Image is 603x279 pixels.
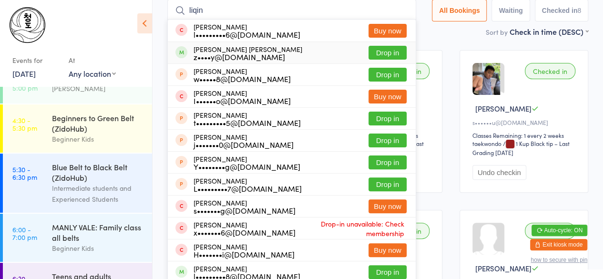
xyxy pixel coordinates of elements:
[12,226,37,241] time: 6:00 - 7:00 pm
[194,23,300,38] div: [PERSON_NAME]
[194,199,296,214] div: [PERSON_NAME]
[3,104,152,153] a: 4:30 -5:30 pmBeginners to Green Belt (ZidoHub)Beginner Kids
[368,68,407,82] button: Drop in
[472,131,578,139] div: Classes Remaining: 1 every 2 weeks
[52,83,144,94] div: [PERSON_NAME]
[194,155,300,170] div: [PERSON_NAME]
[52,222,144,243] div: MANLY VALE: Family class all belts
[194,97,291,104] div: I••••••o@[DOMAIN_NAME]
[52,162,144,183] div: Blue Belt to Black Belt (ZidoHub)
[52,113,144,134] div: Beginners to Green Belt (ZidoHub)
[52,243,144,254] div: Beginner Kids
[194,31,300,38] div: l•••••••••6@[DOMAIN_NAME]
[194,228,296,236] div: x•••••••6@[DOMAIN_NAME]
[194,177,302,192] div: [PERSON_NAME]
[194,250,295,258] div: H•••••••i@[DOMAIN_NAME]
[194,75,291,83] div: w•••••8@[DOMAIN_NAME]
[194,163,300,170] div: Y••••••••g@[DOMAIN_NAME]
[475,103,531,114] span: [PERSON_NAME]
[194,53,302,61] div: z••••y@[DOMAIN_NAME]
[194,221,296,236] div: [PERSON_NAME]
[472,165,526,180] button: Undo checkin
[368,155,407,169] button: Drop in
[194,67,291,83] div: [PERSON_NAME]
[296,217,407,240] span: Drop-in unavailable: Check membership
[486,27,508,37] label: Sort by
[525,223,575,239] div: Checked in
[472,63,500,95] img: image1604677249.png
[52,134,144,145] div: Beginner Kids
[368,243,407,257] button: Buy now
[368,134,407,147] button: Drop in
[368,24,407,38] button: Buy now
[368,265,407,279] button: Drop in
[12,76,38,92] time: 3:30 - 5:00 pm
[531,257,587,263] button: how to secure with pin
[194,111,301,126] div: [PERSON_NAME]
[472,118,578,126] div: s••••••u@[DOMAIN_NAME]
[510,26,588,37] div: Check in time (DESC)
[194,207,296,214] div: s•••••••g@[DOMAIN_NAME]
[12,116,37,132] time: 4:30 - 5:30 pm
[12,165,37,181] time: 5:30 - 6:30 pm
[194,45,302,61] div: [PERSON_NAME] [PERSON_NAME]
[368,112,407,125] button: Drop in
[3,154,152,213] a: 5:30 -6:30 pmBlue Belt to Black Belt (ZidoHub)Intermediate students and Experienced Students
[368,199,407,213] button: Buy now
[368,90,407,103] button: Buy now
[194,119,301,126] div: t•••••••••5@[DOMAIN_NAME]
[12,68,36,79] a: [DATE]
[194,89,291,104] div: [PERSON_NAME]
[194,243,295,258] div: [PERSON_NAME]
[525,63,575,79] div: Checked in
[194,141,294,148] div: j•••••••0@[DOMAIN_NAME]
[475,263,531,273] span: [PERSON_NAME]
[577,7,581,14] div: 8
[194,185,302,192] div: L•••••••••7@[DOMAIN_NAME]
[368,177,407,191] button: Drop in
[10,7,45,43] img: Chungdo Taekwondo
[194,133,294,148] div: [PERSON_NAME]
[368,46,407,60] button: Drop in
[472,139,501,147] div: taekwondo
[531,225,587,236] button: Auto-cycle: ON
[530,239,587,250] button: Exit kiosk mode
[12,52,59,68] div: Events for
[52,183,144,205] div: Intermediate students and Experienced Students
[3,214,152,262] a: 6:00 -7:00 pmMANLY VALE: Family class all beltsBeginner Kids
[472,139,570,156] span: / 1 Kup Black tip – Last Grading [DATE]
[69,68,116,79] div: Any location
[69,52,116,68] div: At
